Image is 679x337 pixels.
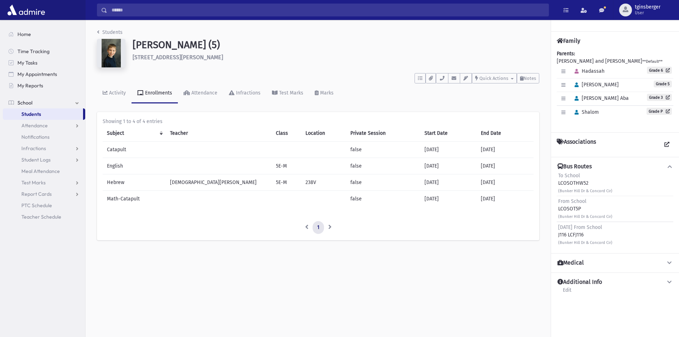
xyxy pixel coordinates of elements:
a: Report Cards [3,188,85,200]
div: Showing 1 to 4 of 4 entries [103,118,534,125]
a: PTC Schedule [3,200,85,211]
a: Meal Attendance [3,165,85,177]
button: Bus Routes [557,163,673,170]
span: My Tasks [17,60,37,66]
small: (Bunker Hill Dr & Concord Cir) [558,240,612,245]
a: My Appointments [3,68,85,80]
span: Attendance [21,122,48,129]
div: LCOSOT5P [558,198,612,220]
span: [DATE] From School [558,224,602,230]
td: [DATE] [420,174,477,191]
a: Test Marks [3,177,85,188]
a: Grade 3 [647,94,672,101]
a: Students [97,29,123,35]
td: 5E-M [272,158,301,174]
a: Attendance [178,83,223,103]
small: (Bunker Hill Dr & Concord Cir) [558,214,612,219]
td: Hebrew [103,174,166,191]
a: Marks [309,83,339,103]
span: User [635,10,660,16]
td: 5E-M [272,174,301,191]
div: Marks [319,90,334,96]
span: Infractions [21,145,46,152]
h4: Medical [557,259,584,267]
th: Private Session [346,125,420,142]
span: Hadassah [571,68,605,74]
a: Student Logs [3,154,85,165]
span: PTC Schedule [21,202,52,209]
td: Math-Catapult [103,191,166,207]
h4: Bus Routes [557,163,592,170]
a: Infractions [3,143,85,154]
span: Shalom [571,109,599,115]
span: Test Marks [21,179,46,186]
a: My Reports [3,80,85,91]
th: Class [272,125,301,142]
td: [DATE] [420,142,477,158]
span: [PERSON_NAME] Aba [571,95,629,101]
a: Students [3,108,83,120]
td: false [346,142,420,158]
th: Teacher [166,125,271,142]
span: School [17,99,32,106]
span: From School [558,198,586,204]
a: Home [3,29,85,40]
td: English [103,158,166,174]
td: Catapult [103,142,166,158]
nav: breadcrumb [97,29,123,39]
h4: Family [557,37,580,44]
div: Enrollments [144,90,172,96]
small: (Bunker Hill Dr & Concord Cir) [558,189,612,193]
span: To School [558,173,580,179]
div: Attendance [190,90,217,96]
a: Teacher Schedule [3,211,85,223]
div: J116 LCFJ116 [558,224,612,246]
td: false [346,174,420,191]
span: Student Logs [21,157,51,163]
span: My Reports [17,82,43,89]
div: LCOSOTHW52 [558,172,612,194]
td: [DATE] [477,158,534,174]
div: Activity [108,90,126,96]
a: Notifications [3,131,85,143]
td: [DATE] [420,191,477,207]
a: Activity [97,83,132,103]
a: Grade P [647,108,672,115]
span: Grade 5 [654,81,672,87]
span: Report Cards [21,191,52,197]
input: Search [107,4,549,16]
td: false [346,191,420,207]
td: [DATE] [477,174,534,191]
button: Additional Info [557,279,673,286]
button: Notes [517,73,539,83]
a: Grade 6 [647,67,672,74]
span: [PERSON_NAME] [571,82,619,88]
a: View all Associations [660,138,673,151]
span: Meal Attendance [21,168,60,174]
span: Home [17,31,31,37]
span: Time Tracking [17,48,50,55]
a: Infractions [223,83,266,103]
th: End Date [477,125,534,142]
a: Edit [562,286,572,299]
td: 238V [301,174,346,191]
b: Parents: [557,51,575,57]
div: Test Marks [278,90,303,96]
span: Notes [524,76,536,81]
span: Notifications [21,134,50,140]
a: Enrollments [132,83,178,103]
div: [PERSON_NAME] and [PERSON_NAME] [557,50,673,127]
span: Students [21,111,41,117]
a: 1 [313,221,324,234]
th: Location [301,125,346,142]
h4: Associations [557,138,596,151]
span: tginsberger [635,4,660,10]
h6: [STREET_ADDRESS][PERSON_NAME] [133,54,539,61]
a: Time Tracking [3,46,85,57]
td: false [346,158,420,174]
a: Test Marks [266,83,309,103]
button: Quick Actions [472,73,517,83]
td: [DATE] [420,158,477,174]
button: Medical [557,259,673,267]
h4: Additional Info [557,279,602,286]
